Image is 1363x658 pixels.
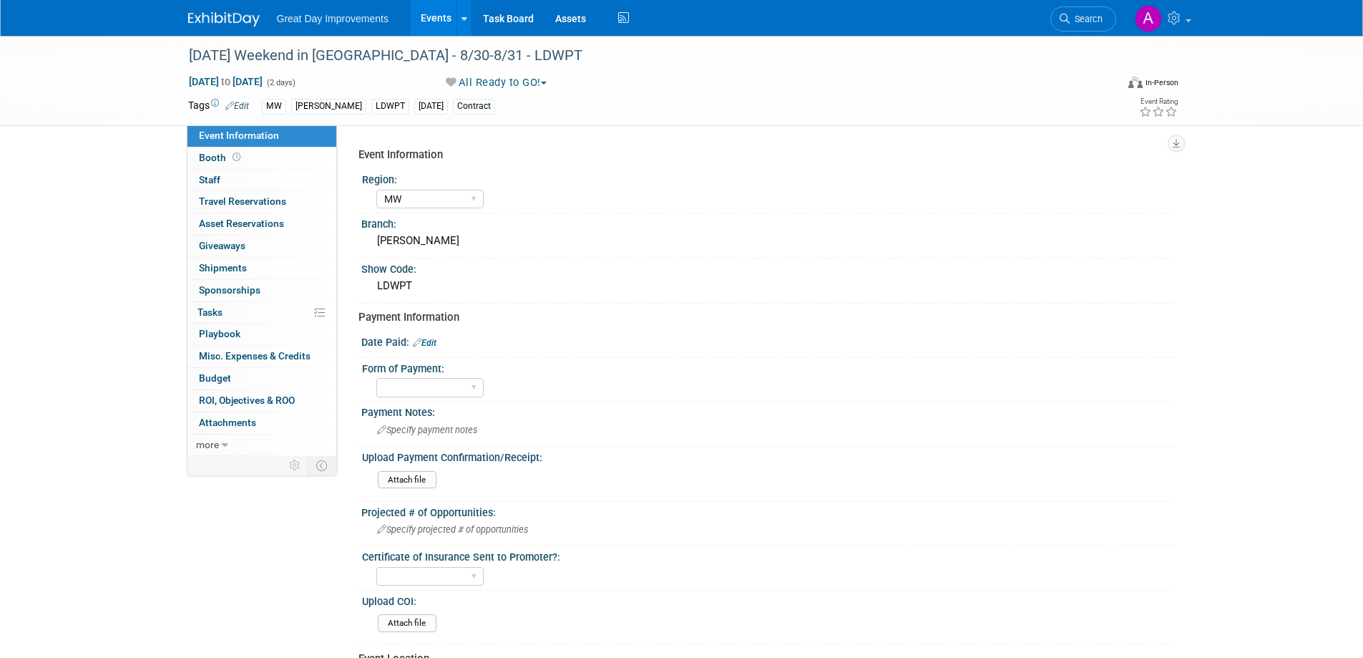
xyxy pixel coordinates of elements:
span: [DATE] [DATE] [188,75,263,88]
span: Sponsorships [199,284,260,296]
span: Misc. Expenses & Credits [199,350,311,362]
a: Playbook [187,324,336,345]
div: [PERSON_NAME] [372,230,1165,252]
span: (2 days) [265,78,295,87]
a: ROI, Objectives & ROO [187,390,336,412]
a: Giveaways [187,236,336,257]
span: Search [1070,14,1103,24]
a: Asset Reservations [187,213,336,235]
div: LDWPT [371,99,409,114]
button: All Ready to GO! [441,75,552,90]
span: Budget [199,372,231,384]
div: [PERSON_NAME] [291,99,366,114]
a: Misc. Expenses & Credits [187,346,336,367]
a: Sponsorships [187,280,336,301]
span: Asset Reservations [199,218,284,229]
span: to [219,76,233,87]
span: Giveaways [199,240,245,251]
div: Date Paid: [361,332,1176,350]
div: Projected # of Opportunities: [361,502,1176,520]
a: Shipments [187,258,336,279]
span: Attachments [199,417,256,428]
a: Travel Reservations [187,191,336,213]
div: LDWPT [372,275,1165,297]
div: In-Person [1145,77,1178,88]
a: Search [1050,6,1116,32]
td: Personalize Event Tab Strip [283,456,308,475]
div: Event Rating [1139,98,1178,105]
img: ExhibitDay [188,12,260,26]
span: Specify payment notes [377,425,477,435]
a: Booth [187,147,336,169]
span: Event Information [199,130,279,141]
span: more [196,439,219,450]
span: Specify projected # of opportunities [377,524,528,535]
div: Region: [362,169,1169,187]
div: Event Information [358,147,1165,163]
div: Branch: [361,213,1176,231]
span: Travel Reservations [199,195,286,207]
span: Staff [199,174,220,185]
td: Toggle Event Tabs [307,456,336,475]
a: Budget [187,368,336,390]
div: Payment Notes: [361,402,1176,420]
div: Form of Payment: [362,358,1169,376]
span: ROI, Objectives & ROO [199,395,295,406]
div: MW [262,99,286,114]
div: Upload Payment Confirmation/Receipt: [362,447,1169,465]
span: Shipments [199,262,247,274]
td: Tags [188,98,249,115]
div: Certificate of Insurance Sent to Promoter?: [362,546,1169,564]
div: Event Format [1032,74,1179,96]
div: Upload COI: [362,591,1169,609]
a: Event Information [187,125,336,147]
img: Format-Inperson.png [1128,77,1143,88]
span: Booth [199,152,243,163]
a: more [187,435,336,456]
a: Tasks [187,302,336,324]
a: Edit [413,338,436,348]
a: Edit [225,101,249,111]
a: Attachments [187,412,336,434]
span: Great Day Improvements [277,13,389,24]
div: [DATE] [414,99,448,114]
a: Staff [187,170,336,191]
span: Booth not reserved yet [230,152,243,163]
span: Tasks [197,306,223,318]
span: Playbook [199,328,240,339]
img: Angelique Critz [1135,5,1162,32]
div: Show Code: [361,258,1176,276]
div: Contract [453,99,495,114]
div: Payment Information [358,310,1165,325]
div: [DATE] Weekend in [GEOGRAPHIC_DATA] - 8/30-8/31 - LDWPT [184,43,1095,69]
